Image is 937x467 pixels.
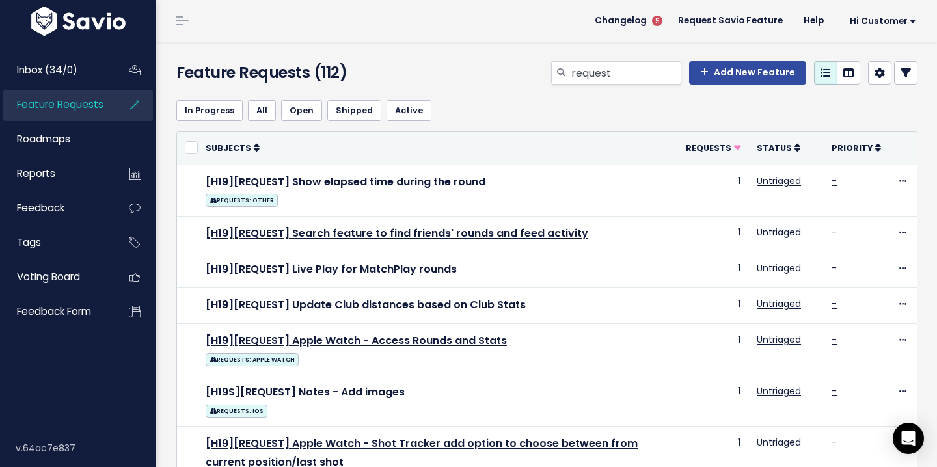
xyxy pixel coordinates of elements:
[206,333,507,348] a: [H19][REQUEST] Apple Watch - Access Rounds and Stats
[206,142,251,153] span: Subjects
[850,16,916,26] span: Hi Customer
[832,297,837,310] a: -
[757,297,801,310] a: Untriaged
[3,262,108,292] a: Voting Board
[678,216,749,252] td: 1
[834,11,927,31] a: Hi Customer
[206,353,299,366] span: REQUESTS: APPLE WATCH
[668,11,793,31] a: Request Savio Feature
[206,384,405,399] a: [H19S][REQUEST] Notes - Add images
[570,61,681,85] input: Search features...
[248,100,276,121] a: All
[757,141,800,154] a: Status
[3,228,108,258] a: Tags
[686,142,731,153] span: Requests
[757,174,801,187] a: Untriaged
[3,90,108,120] a: Feature Requests
[686,141,741,154] a: Requests
[832,436,837,449] a: -
[3,55,108,85] a: Inbox (34/0)
[206,191,278,207] a: REQUESTS: OTHER
[832,261,837,274] a: -
[757,436,801,449] a: Untriaged
[3,193,108,223] a: Feedback
[757,142,792,153] span: Status
[17,201,64,215] span: Feedback
[17,270,80,284] span: Voting Board
[652,16,662,26] span: 5
[678,252,749,287] td: 1
[832,141,881,154] a: Priority
[17,63,77,77] span: Inbox (34/0)
[176,61,411,85] h4: Feature Requests (112)
[793,11,834,31] a: Help
[17,167,55,180] span: Reports
[757,226,801,239] a: Untriaged
[17,98,103,111] span: Feature Requests
[176,100,243,121] a: In Progress
[206,226,588,241] a: [H19][REQUEST] Search feature to find friends' rounds and feed activity
[3,124,108,154] a: Roadmaps
[17,304,91,318] span: Feedback form
[678,287,749,323] td: 1
[176,100,917,121] ul: Filter feature requests
[17,132,70,146] span: Roadmaps
[327,100,381,121] a: Shipped
[832,384,837,397] a: -
[832,142,873,153] span: Priority
[206,351,299,367] a: REQUESTS: APPLE WATCH
[678,375,749,427] td: 1
[281,100,322,121] a: Open
[206,174,485,189] a: [H19][REQUEST] Show elapsed time during the round
[832,174,837,187] a: -
[206,194,278,207] span: REQUESTS: OTHER
[206,141,260,154] a: Subjects
[893,423,924,454] div: Open Intercom Messenger
[206,405,267,418] span: REQUESTS: IOS
[757,261,801,274] a: Untriaged
[387,100,431,121] a: Active
[206,402,267,418] a: REQUESTS: IOS
[3,159,108,189] a: Reports
[757,384,801,397] a: Untriaged
[3,297,108,327] a: Feedback form
[17,235,41,249] span: Tags
[832,226,837,239] a: -
[206,261,457,276] a: [H19][REQUEST] Live Play for MatchPlay rounds
[678,165,749,216] td: 1
[28,7,129,36] img: logo-white.9d6f32f41409.svg
[678,324,749,375] td: 1
[595,16,647,25] span: Changelog
[206,297,526,312] a: [H19][REQUEST] Update Club distances based on Club Stats
[16,431,156,465] div: v.64ac7e837
[689,61,806,85] a: Add New Feature
[757,333,801,346] a: Untriaged
[832,333,837,346] a: -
